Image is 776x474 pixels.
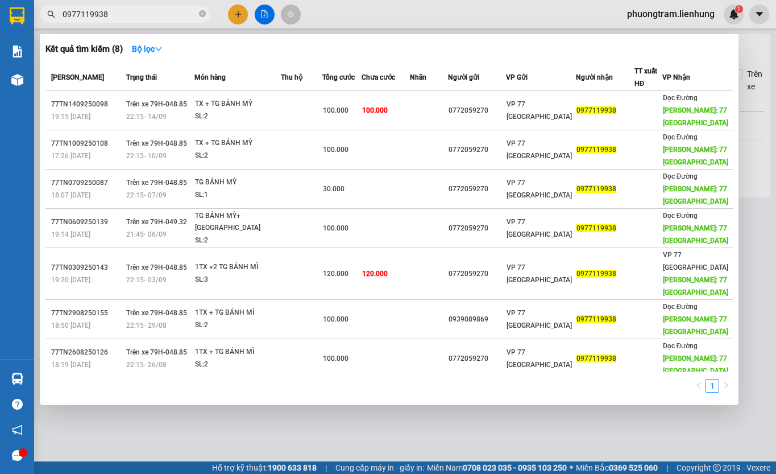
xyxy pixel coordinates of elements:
[507,218,572,238] span: VP 77 [GEOGRAPHIC_DATA]
[576,146,616,154] span: 0977119938
[11,373,23,385] img: warehouse-icon
[323,355,348,362] span: 100.000
[51,191,90,199] span: 18:07 [DATE]
[576,355,616,362] span: 0977119938
[719,379,733,393] li: Next Page
[51,347,123,358] div: 77TN2608250126
[126,113,167,121] span: 22:15 - 14/09
[195,261,280,274] div: 1TX +2 TG BÁNH MÌ
[123,40,172,58] button: Bộ lọcdown
[323,106,348,114] span: 100.000
[663,276,728,296] span: [PERSON_NAME]: 77 [GEOGRAPHIC_DATA]
[195,358,280,371] div: SL: 2
[507,179,572,199] span: VP 77 [GEOGRAPHIC_DATA]
[362,106,388,114] span: 100.000
[719,379,733,393] button: right
[634,67,657,88] span: TT xuất HĐ
[195,150,280,162] div: SL: 2
[194,73,226,81] span: Món hàng
[126,191,167,199] span: 22:15 - 07/09
[410,73,426,81] span: Nhãn
[576,185,616,193] span: 0977119938
[362,270,388,278] span: 120.000
[507,263,572,284] span: VP 77 [GEOGRAPHIC_DATA]
[195,189,280,201] div: SL: 1
[663,106,728,127] span: [PERSON_NAME]: 77 [GEOGRAPHIC_DATA]
[126,179,187,187] span: Trên xe 79H-048.85
[323,185,345,193] span: 30.000
[51,177,123,189] div: 77TN0709250087
[126,73,157,81] span: Trạng thái
[507,348,572,369] span: VP 77 [GEOGRAPHIC_DATA]
[12,399,23,410] span: question-circle
[51,262,123,274] div: 77TN0309250143
[576,315,616,323] span: 0977119938
[195,137,280,150] div: TX + TG BÁNH MỲ
[706,379,719,393] li: 1
[323,146,348,154] span: 100.000
[449,314,505,325] div: 0939089869
[663,212,698,220] span: Dọc Đường
[51,276,90,284] span: 19:20 [DATE]
[507,139,572,160] span: VP 77 [GEOGRAPHIC_DATA]
[362,73,395,81] span: Chưa cước
[695,382,702,389] span: left
[51,138,123,150] div: 77TN1009250108
[663,172,698,180] span: Dọc Đường
[126,322,167,329] span: 22:15 - 29/08
[281,73,302,81] span: Thu hộ
[723,382,729,389] span: right
[663,355,728,375] span: [PERSON_NAME]: 77 [GEOGRAPHIC_DATA]
[195,110,280,123] div: SL: 2
[663,315,728,336] span: [PERSON_NAME]: 77 [GEOGRAPHIC_DATA]
[576,224,616,232] span: 0977119938
[449,222,505,234] div: 0772059270
[663,303,698,311] span: Dọc Đường
[706,380,719,392] a: 1
[10,7,24,24] img: logo-vxr
[323,270,348,278] span: 120.000
[663,185,728,205] span: [PERSON_NAME]: 77 [GEOGRAPHIC_DATA]
[51,73,104,81] span: [PERSON_NAME]
[576,106,616,114] span: 0977119938
[195,234,280,247] div: SL: 2
[507,100,572,121] span: VP 77 [GEOGRAPHIC_DATA]
[63,8,197,20] input: Tìm tên, số ĐT hoặc mã đơn
[51,113,90,121] span: 19:15 [DATE]
[155,45,163,53] span: down
[199,10,206,17] span: close-circle
[195,176,280,189] div: TG BÁNH MỲ
[51,307,123,319] div: 77TN2908250155
[195,274,280,286] div: SL: 3
[12,450,23,461] span: message
[507,309,572,329] span: VP 77 [GEOGRAPHIC_DATA]
[449,353,505,365] div: 0772059270
[195,98,280,110] div: TX + TG BÁNH MỲ
[323,315,348,323] span: 100.000
[662,73,690,81] span: VP Nhận
[11,46,23,57] img: solution-icon
[692,379,706,393] button: left
[449,144,505,156] div: 0772059270
[663,251,728,271] span: VP 77 [GEOGRAPHIC_DATA]
[12,424,23,435] span: notification
[449,183,505,195] div: 0772059270
[576,270,616,278] span: 0977119938
[126,263,187,271] span: Trên xe 79H-048.85
[663,146,728,166] span: [PERSON_NAME]: 77 [GEOGRAPHIC_DATA]
[692,379,706,393] li: Previous Page
[51,152,90,160] span: 17:26 [DATE]
[663,342,698,350] span: Dọc Đường
[11,74,23,86] img: warehouse-icon
[506,73,528,81] span: VP Gửi
[45,43,123,55] h3: Kết quả tìm kiếm ( 8 )
[51,361,90,369] span: 18:19 [DATE]
[51,322,90,329] span: 18:50 [DATE]
[449,105,505,117] div: 0772059270
[449,268,505,280] div: 0772059270
[322,73,355,81] span: Tổng cước
[51,230,90,238] span: 19:14 [DATE]
[47,10,55,18] span: search
[126,218,187,226] span: Trên xe 79H-049.32
[126,230,167,238] span: 21:45 - 06/09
